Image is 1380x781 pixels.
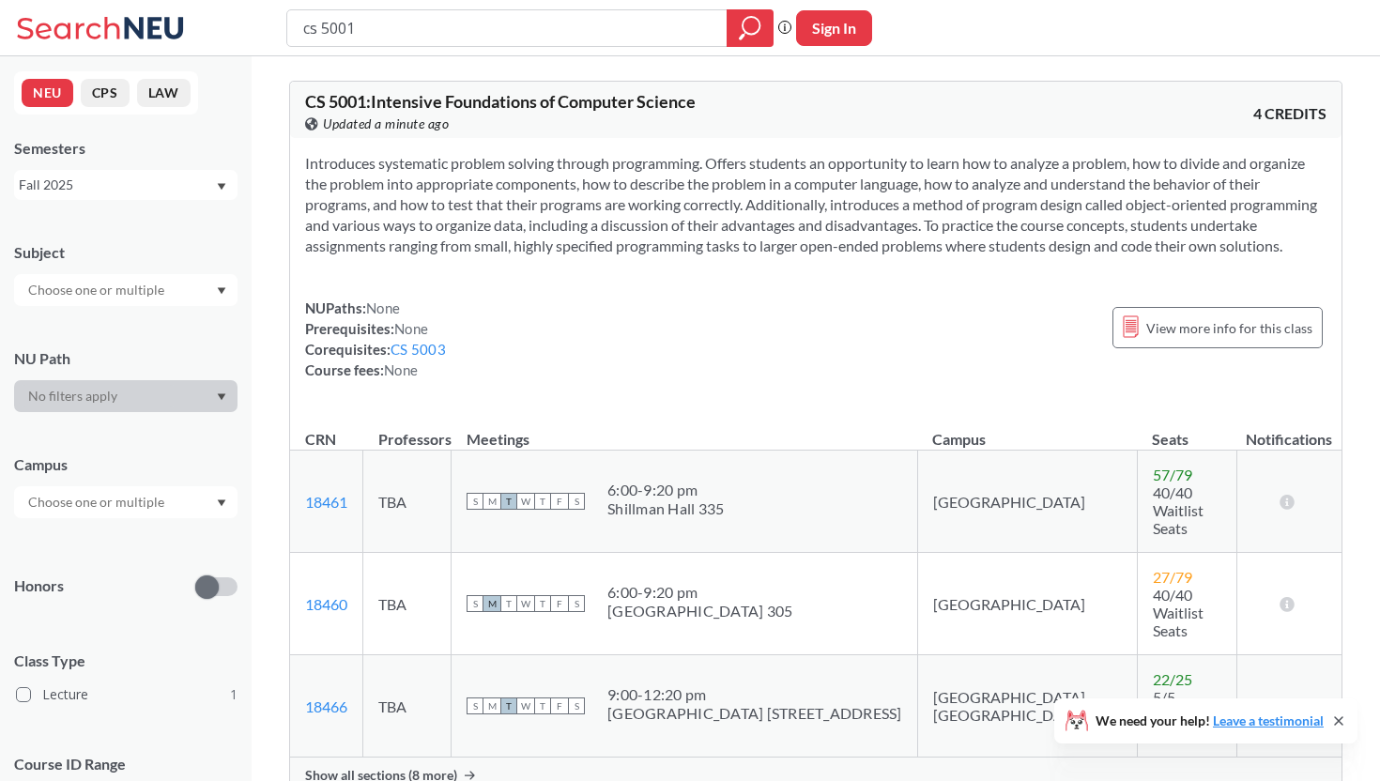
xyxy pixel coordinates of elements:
[305,91,696,112] span: CS 5001 : Intensive Foundations of Computer Science
[363,451,452,553] td: TBA
[305,429,336,450] div: CRN
[217,499,226,507] svg: Dropdown arrow
[391,341,446,358] a: CS 5003
[217,183,226,191] svg: Dropdown arrow
[394,320,428,337] span: None
[19,175,215,195] div: Fall 2025
[739,15,761,41] svg: magnifying glass
[917,655,1137,758] td: [GEOGRAPHIC_DATA], [GEOGRAPHIC_DATA]
[568,493,585,510] span: S
[230,684,238,705] span: 1
[305,697,347,715] a: 18466
[1213,712,1324,728] a: Leave a testimonial
[607,481,724,499] div: 6:00 - 9:20 pm
[14,380,238,412] div: Dropdown arrow
[384,361,418,378] span: None
[517,595,534,612] span: W
[568,595,585,612] span: S
[14,486,238,518] div: Dropdown arrow
[1153,483,1204,537] span: 40/40 Waitlist Seats
[1153,568,1192,586] span: 27 / 79
[305,153,1326,256] section: Introduces systematic problem solving through programming. Offers students an opportunity to lear...
[14,651,238,671] span: Class Type
[305,493,347,511] a: 18461
[500,595,517,612] span: T
[607,685,902,704] div: 9:00 - 12:20 pm
[1153,586,1204,639] span: 40/40 Waitlist Seats
[467,595,483,612] span: S
[551,595,568,612] span: F
[14,242,238,263] div: Subject
[1096,714,1324,727] span: We need your help!
[917,410,1137,451] th: Campus
[14,138,238,159] div: Semesters
[467,697,483,714] span: S
[917,451,1137,553] td: [GEOGRAPHIC_DATA]
[467,493,483,510] span: S
[81,79,130,107] button: CPS
[607,602,792,620] div: [GEOGRAPHIC_DATA] 305
[551,493,568,510] span: F
[1236,410,1342,451] th: Notifications
[14,454,238,475] div: Campus
[14,575,64,597] p: Honors
[796,10,872,46] button: Sign In
[363,410,452,451] th: Professors
[517,493,534,510] span: W
[483,697,500,714] span: M
[323,114,449,134] span: Updated a minute ago
[217,287,226,295] svg: Dropdown arrow
[14,348,238,369] div: NU Path
[517,697,534,714] span: W
[22,79,73,107] button: NEU
[483,493,500,510] span: M
[16,682,238,707] label: Lecture
[1153,688,1204,742] span: 5/5 Waitlist Seats
[534,595,551,612] span: T
[917,553,1137,655] td: [GEOGRAPHIC_DATA]
[305,298,446,380] div: NUPaths: Prerequisites: Corequisites: Course fees:
[483,595,500,612] span: M
[607,583,792,602] div: 6:00 - 9:20 pm
[217,393,226,401] svg: Dropdown arrow
[19,491,176,513] input: Choose one or multiple
[727,9,774,47] div: magnifying glass
[305,595,347,613] a: 18460
[19,279,176,301] input: Choose one or multiple
[534,493,551,510] span: T
[363,655,452,758] td: TBA
[1153,466,1192,483] span: 57 / 79
[1137,410,1236,451] th: Seats
[137,79,191,107] button: LAW
[500,493,517,510] span: T
[607,499,724,518] div: Shillman Hall 335
[14,754,238,775] p: Course ID Range
[568,697,585,714] span: S
[1153,670,1192,688] span: 22 / 25
[14,274,238,306] div: Dropdown arrow
[14,170,238,200] div: Fall 2025Dropdown arrow
[366,299,400,316] span: None
[301,12,713,44] input: Class, professor, course number, "phrase"
[534,697,551,714] span: T
[551,697,568,714] span: F
[1253,103,1326,124] span: 4 CREDITS
[500,697,517,714] span: T
[1146,316,1312,340] span: View more info for this class
[607,704,902,723] div: [GEOGRAPHIC_DATA] [STREET_ADDRESS]
[363,553,452,655] td: TBA
[452,410,918,451] th: Meetings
